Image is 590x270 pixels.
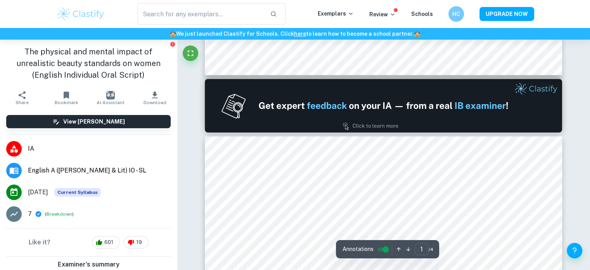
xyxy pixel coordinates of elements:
[16,100,29,105] span: Share
[28,166,171,175] span: English A ([PERSON_NAME] & Lit) IO - SL
[205,79,562,132] img: Ad
[44,87,88,109] button: Bookmark
[124,236,149,249] div: 19
[342,245,373,253] span: Annotations
[28,144,171,153] span: IA
[170,31,176,37] span: 🏫
[88,87,133,109] button: AI Assistant
[100,239,118,246] span: 601
[54,188,101,197] div: This exemplar is based on the current syllabus. Feel free to refer to it for inspiration/ideas wh...
[132,239,146,246] span: 19
[137,3,264,25] input: Search for any exemplars...
[6,46,171,81] h1: The physical and mental impact of unrealistic beauty standards on women (English Individual Oral ...
[106,91,115,99] img: AI Assistant
[144,100,166,105] span: Download
[28,188,48,197] span: [DATE]
[428,246,433,253] span: / 4
[294,31,306,37] a: here
[133,87,177,109] button: Download
[92,236,120,249] div: 601
[567,243,582,258] button: Help and Feedback
[318,9,354,18] p: Exemplars
[452,10,460,18] h6: HC
[3,260,174,269] h6: Examiner's summary
[55,100,78,105] span: Bookmark
[448,6,464,22] button: HC
[54,188,101,197] span: Current Syllabus
[411,11,433,17] a: Schools
[479,7,534,21] button: UPGRADE NOW
[369,10,396,19] p: Review
[170,41,175,47] button: Report issue
[63,117,125,126] h6: View [PERSON_NAME]
[414,31,420,37] span: 🏫
[45,211,74,218] span: ( )
[47,211,72,218] button: Breakdown
[29,238,50,247] h6: Like it?
[56,6,106,22] img: Clastify logo
[183,45,198,61] button: Fullscreen
[2,30,588,38] h6: We just launched Clastify for Schools. Click to learn how to become a school partner.
[6,115,171,128] button: View [PERSON_NAME]
[97,100,125,105] span: AI Assistant
[28,209,32,219] p: 7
